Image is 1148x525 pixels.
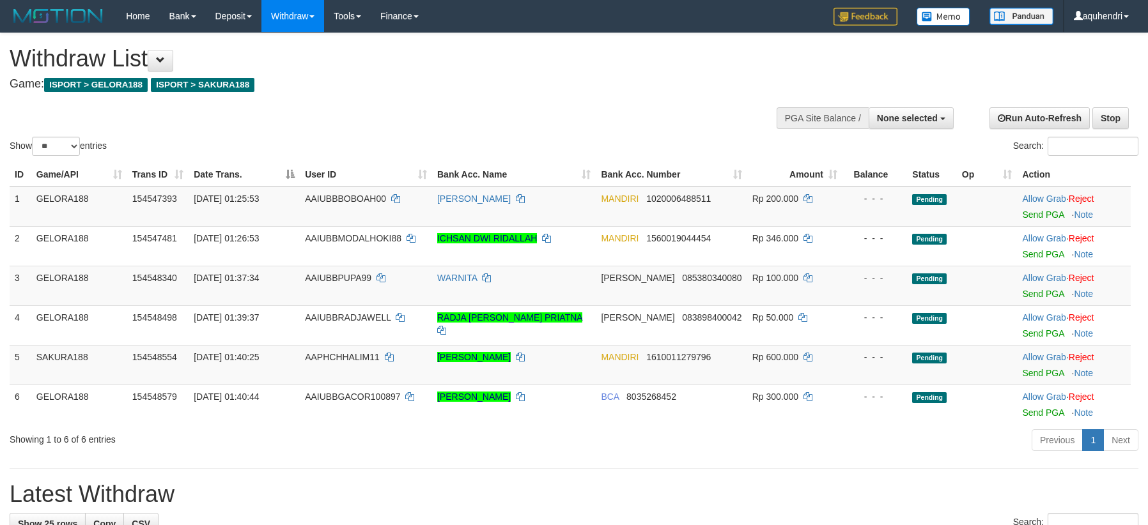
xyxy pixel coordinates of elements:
[31,226,127,266] td: GELORA188
[194,312,259,323] span: [DATE] 01:39:37
[305,194,386,204] span: AAIUBBBOBOAH00
[912,273,947,284] span: Pending
[646,194,711,204] span: Copy 1020006488511 to clipboard
[1069,312,1094,323] a: Reject
[305,312,391,323] span: AAIUBBRADJAWELL
[432,163,596,186] th: Bank Acc. Name: activate to sort column ascending
[1017,305,1131,345] td: ·
[752,312,794,323] span: Rp 50.000
[305,273,371,283] span: AAIUBBPUPA99
[1017,266,1131,305] td: ·
[747,163,842,186] th: Amount: activate to sort column ascending
[777,107,869,129] div: PGA Site Balance /
[1074,289,1093,299] a: Note
[848,232,902,245] div: - - -
[1074,407,1093,418] a: Note
[1022,328,1064,339] a: Send PGA
[601,352,639,362] span: MANDIRI
[682,312,741,323] span: Copy 083898400042 to clipboard
[10,46,752,72] h1: Withdraw List
[601,273,674,283] span: [PERSON_NAME]
[1074,249,1093,259] a: Note
[957,163,1018,186] th: Op: activate to sort column ascending
[1022,407,1064,418] a: Send PGA
[1022,289,1064,299] a: Send PGA
[1074,328,1093,339] a: Note
[10,78,752,91] h4: Game:
[1022,312,1066,323] a: Allow Grab
[1074,209,1093,220] a: Note
[646,233,711,243] span: Copy 1560019044454 to clipboard
[601,392,619,402] span: BCA
[132,392,177,402] span: 154548579
[1013,137,1138,156] label: Search:
[1032,429,1083,451] a: Previous
[132,233,177,243] span: 154547481
[1022,392,1068,402] span: ·
[1017,345,1131,384] td: ·
[1048,137,1138,156] input: Search:
[1022,312,1068,323] span: ·
[907,163,957,186] th: Status
[1069,194,1094,204] a: Reject
[912,234,947,245] span: Pending
[31,345,127,384] td: SAKURA188
[848,271,902,284] div: - - -
[194,233,259,243] span: [DATE] 01:26:53
[437,233,537,243] a: ICHSAN DWI RIDALLAH
[1017,384,1131,424] td: ·
[132,194,177,204] span: 154547393
[305,352,380,362] span: AAPHCHHALIM11
[151,78,254,92] span: ISPORT > SAKURA188
[10,305,31,345] td: 4
[1022,273,1066,283] a: Allow Grab
[127,163,189,186] th: Trans ID: activate to sort column ascending
[189,163,300,186] th: Date Trans.: activate to sort column descending
[10,163,31,186] th: ID
[1022,352,1066,362] a: Allow Grab
[848,192,902,205] div: - - -
[194,352,259,362] span: [DATE] 01:40:25
[626,392,676,402] span: Copy 8035268452 to clipboard
[31,384,127,424] td: GELORA188
[132,273,177,283] span: 154548340
[1022,194,1066,204] a: Allow Grab
[848,351,902,363] div: - - -
[300,163,432,186] th: User ID: activate to sort column ascending
[10,428,469,446] div: Showing 1 to 6 of 6 entries
[10,6,107,26] img: MOTION_logo.png
[1022,194,1068,204] span: ·
[194,392,259,402] span: [DATE] 01:40:44
[10,345,31,384] td: 5
[1022,392,1066,402] a: Allow Grab
[842,163,907,186] th: Balance
[1069,392,1094,402] a: Reject
[601,312,674,323] span: [PERSON_NAME]
[437,194,511,204] a: [PERSON_NAME]
[10,266,31,305] td: 3
[1092,107,1129,129] a: Stop
[912,353,947,363] span: Pending
[1074,368,1093,378] a: Note
[912,313,947,324] span: Pending
[877,113,938,123] span: None selected
[437,392,511,402] a: [PERSON_NAME]
[10,186,31,227] td: 1
[752,273,798,283] span: Rp 100.000
[132,312,177,323] span: 154548498
[194,273,259,283] span: [DATE] 01:37:34
[132,352,177,362] span: 154548554
[682,273,741,283] span: Copy 085380340080 to clipboard
[848,311,902,324] div: - - -
[32,137,80,156] select: Showentries
[912,392,947,403] span: Pending
[869,107,954,129] button: None selected
[1022,273,1068,283] span: ·
[912,194,947,205] span: Pending
[752,392,798,402] span: Rp 300.000
[1082,429,1104,451] a: 1
[31,266,127,305] td: GELORA188
[1069,352,1094,362] a: Reject
[1022,368,1064,378] a: Send PGA
[848,390,902,403] div: - - -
